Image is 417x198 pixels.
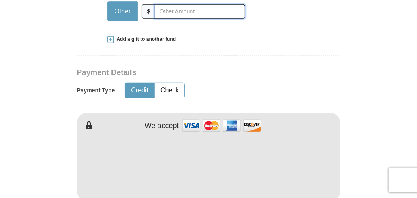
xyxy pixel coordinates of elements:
span: $ [142,4,156,19]
span: Other [111,5,135,17]
img: credit cards accepted [181,117,262,134]
button: Check [155,83,184,98]
span: Add a gift to another fund [114,36,176,43]
h5: Payment Type [77,87,115,94]
h4: We accept [145,121,179,130]
h3: Payment Details [77,68,284,77]
input: Other Amount [155,4,245,19]
button: Credit [125,83,154,98]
